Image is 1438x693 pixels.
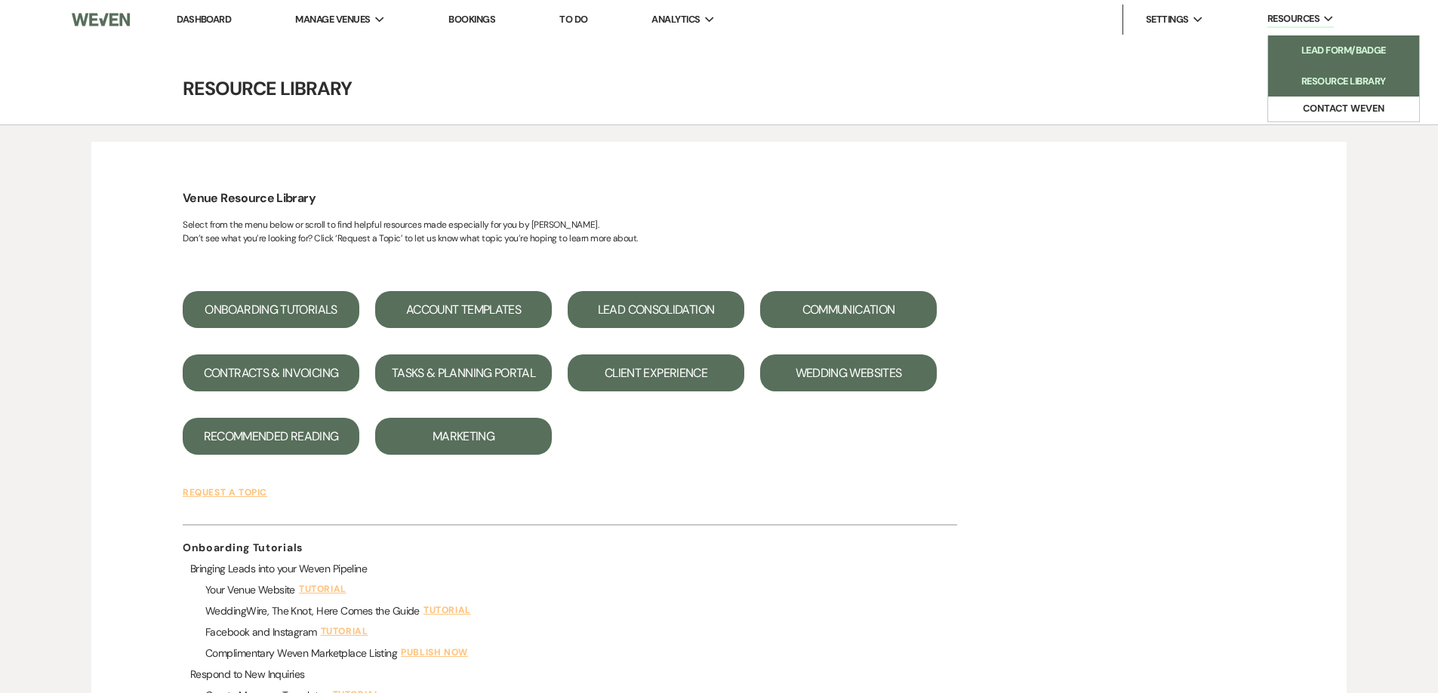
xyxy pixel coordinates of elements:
a: Contracts & Invoicing [183,365,375,381]
button: Lead Consolidation [568,291,744,328]
a: Lead Form/Badge [1268,35,1419,66]
a: Marketing [375,428,568,444]
li: Resource Library [1276,74,1412,89]
button: Recommended Reading [183,418,359,455]
button: Wedding Websites [760,354,937,391]
a: Client Experience [568,365,760,381]
span: Analytics [651,12,700,27]
a: Communication [760,302,953,317]
h4: Respond to New Inquiries [190,667,309,681]
h4: Bringing Leads into your Weven Pipeline [190,562,371,575]
a: Tasks & Planning Portal [375,365,568,381]
h4: Venue Resource Library [183,190,1255,218]
li: Lead Form/Badge [1276,43,1412,58]
div: Select from the menu below or scroll to find helpful resources made especially for you by [PERSON... [183,218,1255,232]
button: Communication [760,291,937,328]
button: Onboarding Tutorials [183,291,359,328]
a: To Do [559,13,587,26]
h4: Facebook and Instagram [205,625,321,639]
span: Resources [1267,11,1319,26]
a: Tutorial [423,604,475,618]
button: Contact Weven [1268,97,1419,121]
a: Tutorial [321,625,372,639]
h4: Complimentary Weven Marketplace Listing [205,646,401,660]
a: Publish Now [401,646,472,660]
a: Onboarding Tutorials [183,302,375,317]
h4: Your Venue Website [205,583,299,596]
span: Settings [1146,12,1189,27]
a: Onboarding Tutorials [183,541,1255,562]
button: Tasks & Planning Portal [375,354,552,391]
img: Weven Logo [72,4,129,35]
button: Account Templates [375,291,552,328]
a: Wedding Websites [760,365,953,381]
div: Don’t see what you’re looking for? Click ‘Request a Topic’ to let us know what topic you’re hopin... [183,232,1255,245]
a: Tutorial [299,583,350,596]
a: Lead Consolidation [568,302,760,317]
button: Client Experience [568,354,744,391]
button: Marketing [375,418,552,455]
a: Resource Library [1268,66,1419,97]
button: Contracts & Invoicing [183,354,359,391]
h4: WeddingWire, The Knot, Here Comes the Guide [205,604,423,618]
a: Dashboard [177,13,231,26]
a: Account Templates [375,302,568,317]
button: Request a Topic [183,476,271,509]
a: Bookings [448,13,495,26]
span: Manage Venues [295,12,370,27]
a: Recommended Reading [183,428,375,444]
